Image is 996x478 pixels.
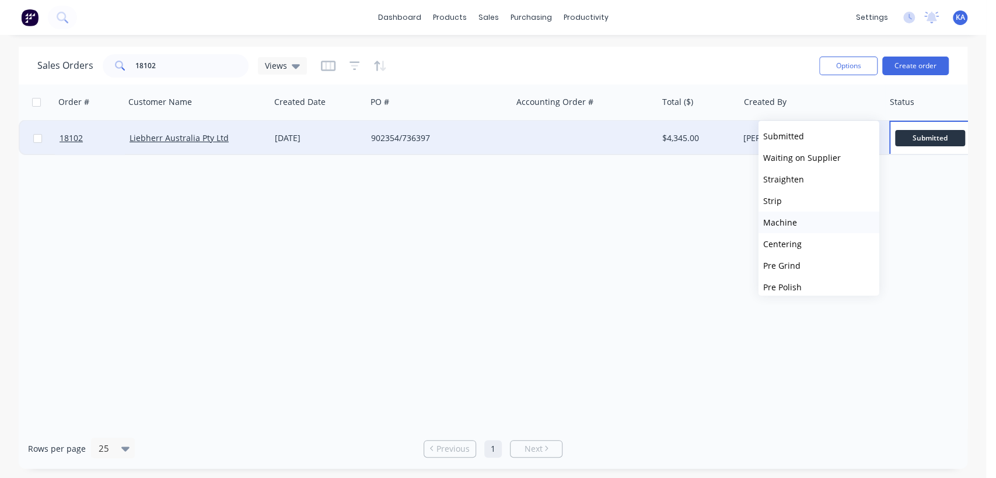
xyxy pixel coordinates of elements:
[763,131,804,142] span: Submitted
[128,96,192,108] div: Customer Name
[511,443,562,455] a: Next page
[763,174,804,185] span: Straighten
[516,96,593,108] div: Accounting Order #
[274,96,326,108] div: Created Date
[759,233,879,255] button: Centering
[759,276,879,298] button: Pre Polish
[890,96,914,108] div: Status
[558,9,614,26] div: productivity
[371,132,501,144] div: 902354/736397
[759,255,879,276] button: Pre Grind
[763,238,802,249] span: Centering
[759,168,879,190] button: Straighten
[819,57,878,75] button: Options
[744,96,787,108] div: Created By
[662,132,731,144] div: $4,345.00
[130,132,229,143] a: Liebherr Australia Pty Ltd
[759,190,879,212] button: Strip
[524,443,542,455] span: Next
[850,9,894,26] div: settings
[956,12,965,23] span: KA
[505,9,558,26] div: purchasing
[436,443,470,455] span: Previous
[372,9,427,26] a: dashboard
[28,443,86,455] span: Rows per page
[37,60,93,71] h1: Sales Orders
[763,195,782,206] span: Strip
[759,125,879,147] button: Submitted
[763,282,802,293] span: Pre Polish
[763,260,801,271] span: Pre Grind
[484,440,502,458] a: Page 1 is your current page
[895,130,965,146] span: Submitted
[473,9,505,26] div: sales
[265,59,287,72] span: Views
[763,152,841,163] span: Waiting on Supplier
[759,212,879,233] button: Machine
[60,121,130,156] a: 18102
[759,147,879,168] button: Waiting on Supplier
[275,132,362,144] div: [DATE]
[21,9,39,26] img: Factory
[763,217,797,228] span: Machine
[60,132,83,144] span: 18102
[882,57,949,75] button: Create order
[427,9,473,26] div: products
[424,443,476,455] a: Previous page
[743,132,873,144] div: [PERSON_NAME]
[58,96,89,108] div: Order #
[662,96,693,108] div: Total ($)
[371,96,389,108] div: PO #
[135,54,249,78] input: Search...
[419,440,567,458] ul: Pagination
